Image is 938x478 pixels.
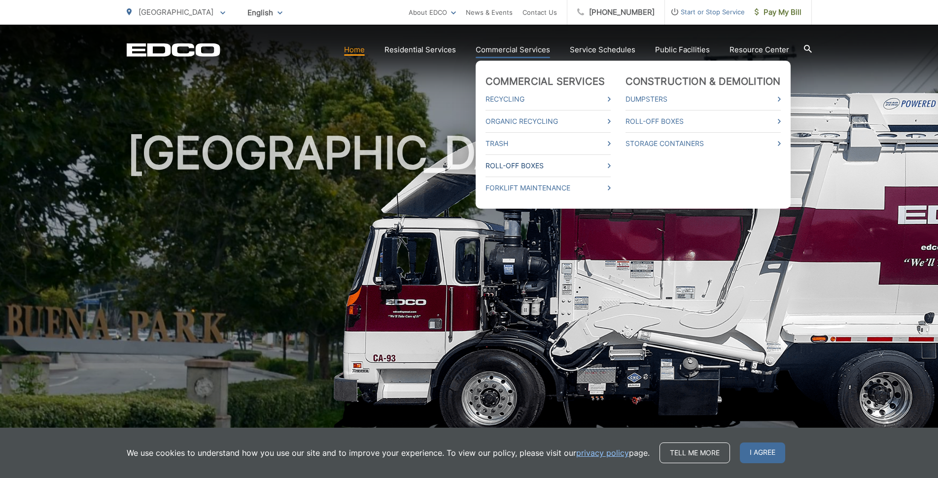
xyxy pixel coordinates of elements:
a: Dumpsters [625,93,781,105]
a: Roll-Off Boxes [486,160,611,172]
span: [GEOGRAPHIC_DATA] [139,7,213,17]
a: Roll-Off Boxes [625,115,781,127]
a: EDCD logo. Return to the homepage. [127,43,220,57]
a: Tell me more [660,442,730,463]
a: About EDCO [409,6,456,18]
span: English [240,4,290,21]
a: Commercial Services [486,75,605,87]
a: Construction & Demolition [625,75,781,87]
a: Residential Services [384,44,456,56]
a: privacy policy [576,447,629,459]
h1: [GEOGRAPHIC_DATA] [127,128,812,441]
a: Recycling [486,93,611,105]
a: Forklift Maintenance [486,182,611,194]
a: News & Events [466,6,513,18]
span: I agree [740,442,785,463]
a: Public Facilities [655,44,710,56]
a: Home [344,44,365,56]
a: Contact Us [522,6,557,18]
p: We use cookies to understand how you use our site and to improve your experience. To view our pol... [127,447,650,459]
a: Storage Containers [625,138,781,149]
a: Trash [486,138,611,149]
a: Commercial Services [476,44,550,56]
a: Resource Center [730,44,789,56]
a: Organic Recycling [486,115,611,127]
a: Service Schedules [570,44,635,56]
span: Pay My Bill [755,6,801,18]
